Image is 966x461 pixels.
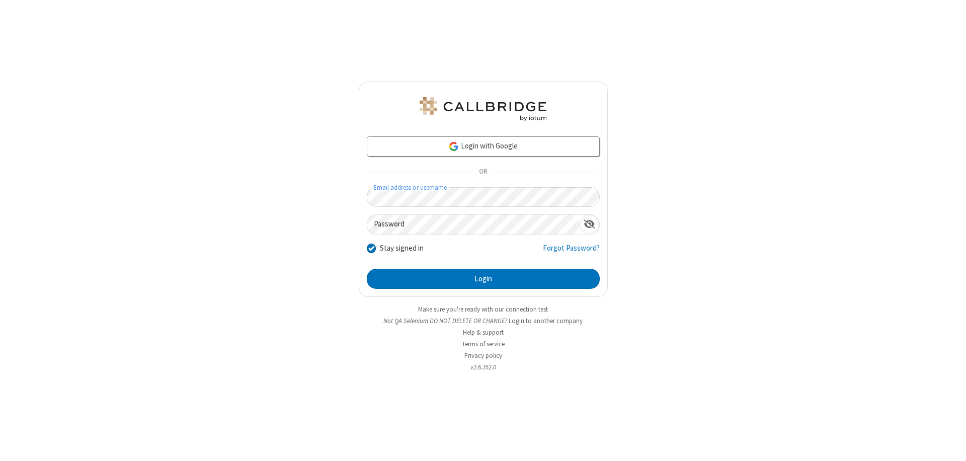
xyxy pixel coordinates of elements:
a: Privacy policy [464,351,502,360]
input: Password [367,215,580,235]
a: Terms of service [462,340,505,348]
label: Stay signed in [380,243,424,254]
a: Help & support [463,328,504,337]
li: Not QA Selenium DO NOT DELETE OR CHANGE? [359,316,608,326]
span: OR [475,165,491,179]
button: Login [367,269,600,289]
button: Login to another company [509,316,583,326]
img: google-icon.png [448,141,459,152]
a: Forgot Password? [543,243,600,262]
img: QA Selenium DO NOT DELETE OR CHANGE [418,97,548,121]
div: Show password [580,215,599,234]
li: v2.6.352.0 [359,362,608,372]
a: Login with Google [367,136,600,157]
input: Email address or username [367,187,600,207]
a: Make sure you're ready with our connection test [418,305,548,314]
iframe: Chat [941,435,958,454]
